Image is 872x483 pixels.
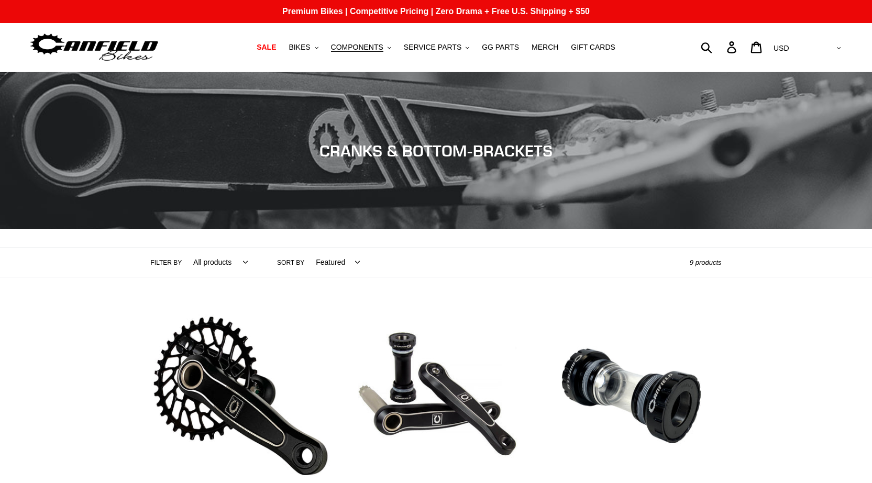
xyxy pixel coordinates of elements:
span: 9 products [690,259,722,266]
a: SALE [251,40,281,54]
span: CRANKS & BOTTOM-BRACKETS [319,141,553,160]
a: MERCH [526,40,564,54]
input: Search [707,36,733,59]
span: GG PARTS [482,43,519,52]
img: Canfield Bikes [29,31,160,64]
span: GIFT CARDS [571,43,615,52]
span: MERCH [532,43,558,52]
a: GG PARTS [477,40,524,54]
button: COMPONENTS [326,40,396,54]
button: SERVICE PARTS [399,40,474,54]
label: Sort by [277,258,304,267]
label: Filter by [151,258,182,267]
button: BIKES [283,40,323,54]
span: SERVICE PARTS [404,43,461,52]
span: SALE [257,43,276,52]
a: GIFT CARDS [566,40,621,54]
span: BIKES [289,43,310,52]
span: COMPONENTS [331,43,383,52]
